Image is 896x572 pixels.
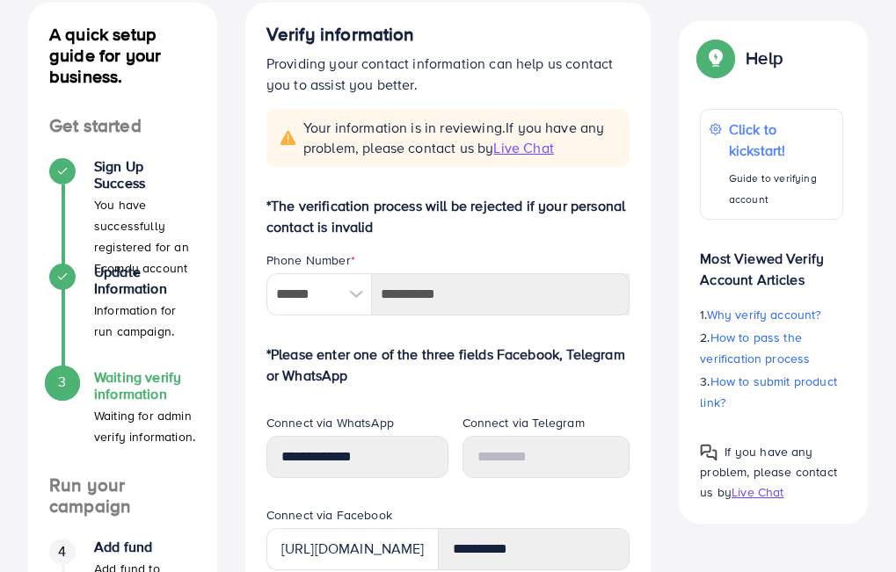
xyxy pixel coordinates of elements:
img: Popup guide [700,42,732,74]
p: *Please enter one of the three fields Facebook, Telegram or WhatsApp [266,344,630,386]
span: How to submit product link? [700,373,837,411]
li: Sign Up Success [28,158,217,264]
p: Information for run campaign. [94,300,196,342]
p: 1. [700,304,843,325]
label: Connect via Facebook [266,506,392,524]
p: Click to kickstart! [729,119,834,161]
li: Update Information [28,264,217,369]
span: How to pass the verification process [700,329,810,367]
span: 3 [58,372,66,392]
p: You have successfully registered for an Ecomdy account [94,194,196,279]
span: Why verify account? [707,306,821,323]
p: Guide to verifying account [729,168,834,210]
label: Phone Number [266,251,355,269]
p: 3. [700,371,843,413]
label: Connect via Telegram [463,414,585,431]
h4: Add fund [94,539,196,555]
h4: A quick setup guide for your business. [28,24,217,87]
img: Popup guide [700,444,718,461]
h4: Waiting verify information [94,369,196,402]
p: Providing your contact information can help us contact you to assist you better. [266,53,630,95]
p: Most Viewed Verify Account Articles [700,234,843,290]
li: Waiting verify information [28,369,217,474]
span: 4 [58,541,66,561]
span: Your information is in reviewing. [303,118,620,158]
h4: Get started [28,115,217,137]
label: Connect via WhatsApp [266,414,394,431]
p: *The verification process will be rejected if your personal contact is invalid [266,195,630,237]
div: [URL][DOMAIN_NAME] [266,528,439,570]
h4: Update Information [94,264,196,297]
p: 2. [700,327,843,369]
iframe: Chat [821,493,883,559]
p: Waiting for admin verify information. [94,405,196,447]
p: Help [746,47,783,69]
span: If you have any problem, please contact us by [700,443,837,501]
h4: Sign Up Success [94,158,196,192]
span: If you have any problem, please contact us by [303,118,605,157]
img: alert [280,131,296,145]
h4: Run your campaign [28,474,217,518]
span: Live Chat [493,138,553,157]
span: Live Chat [732,483,783,501]
h4: Verify information [266,24,630,46]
